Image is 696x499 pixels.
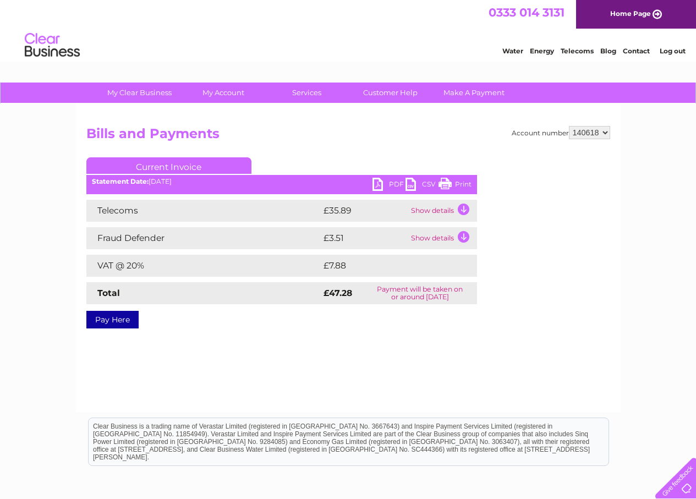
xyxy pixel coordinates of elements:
[439,178,472,194] a: Print
[261,83,352,103] a: Services
[86,200,321,222] td: Telecoms
[372,178,405,194] a: PDF
[489,6,565,19] a: 0333 014 3131
[86,227,321,249] td: Fraud Defender
[178,83,268,103] a: My Account
[24,29,80,62] img: logo.png
[660,47,686,55] a: Log out
[94,83,185,103] a: My Clear Business
[89,6,609,53] div: Clear Business is a trading name of Verastar Limited (registered in [GEOGRAPHIC_DATA] No. 3667643...
[345,83,436,103] a: Customer Help
[86,157,251,174] a: Current Invoice
[530,47,554,55] a: Energy
[408,200,477,222] td: Show details
[429,83,519,103] a: Make A Payment
[623,47,650,55] a: Contact
[97,288,120,298] strong: Total
[86,255,321,277] td: VAT @ 20%
[502,47,523,55] a: Water
[408,227,477,249] td: Show details
[405,178,439,194] a: CSV
[92,177,149,185] b: Statement Date:
[561,47,594,55] a: Telecoms
[86,178,477,185] div: [DATE]
[86,311,139,328] a: Pay Here
[321,200,408,222] td: £35.89
[324,288,352,298] strong: £47.28
[86,126,610,147] h2: Bills and Payments
[321,227,408,249] td: £3.51
[512,126,610,139] div: Account number
[321,255,451,277] td: £7.88
[600,47,616,55] a: Blog
[363,282,477,304] td: Payment will be taken on or around [DATE]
